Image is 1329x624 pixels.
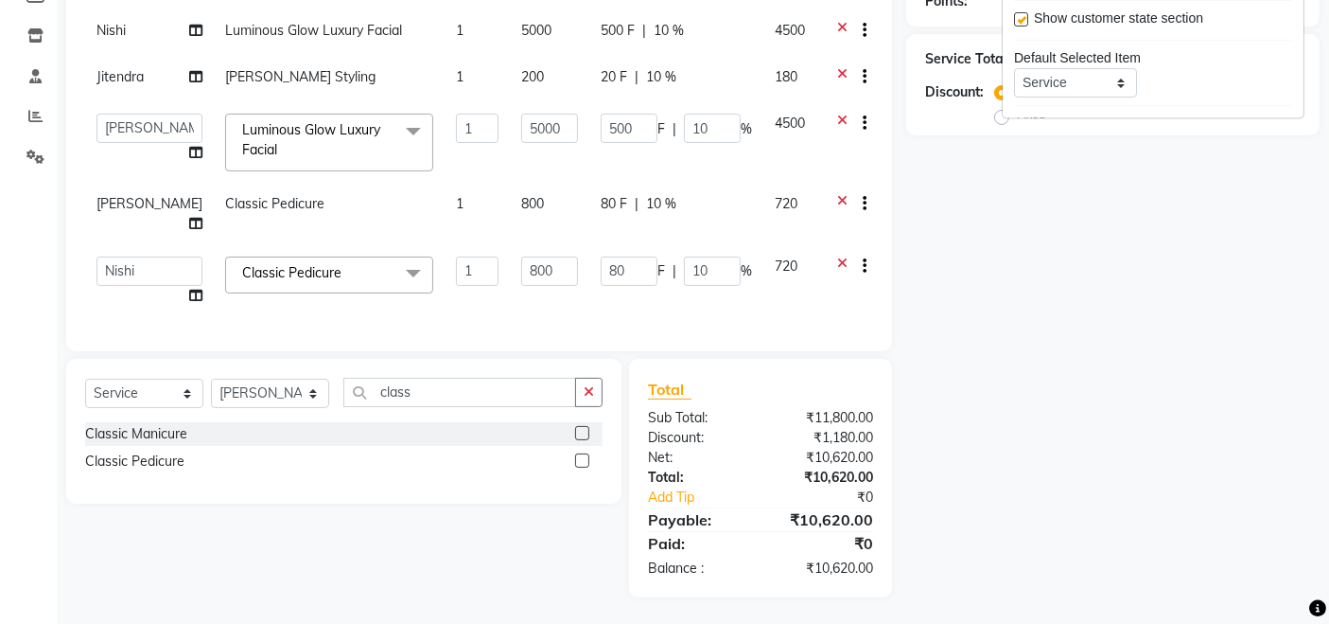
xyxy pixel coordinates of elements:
span: Luminous Glow Luxury Facial [242,121,380,158]
span: Total [648,380,691,400]
span: Jitendra [96,68,144,85]
div: Classic Pedicure [85,452,184,472]
span: | [635,194,638,214]
div: Payable: [634,508,761,531]
span: 4500 [775,115,805,132]
span: Classic Pedicure [225,195,324,212]
input: Search or Scan [343,378,576,407]
span: | [642,21,646,41]
span: 80 F [601,194,627,214]
div: ₹10,620.00 [761,468,887,488]
span: 1 [456,195,463,212]
div: ₹1,180.00 [761,428,887,448]
span: 200 [521,68,544,85]
span: 10 % [646,67,676,87]
div: Paid: [634,532,761,555]
span: % [741,261,752,281]
span: [PERSON_NAME] Styling [225,68,376,85]
span: Show customer state section [1034,9,1203,33]
div: Net: [634,448,761,468]
span: F [657,261,665,281]
span: | [673,261,676,281]
span: [PERSON_NAME] [96,195,202,212]
a: x [277,141,286,158]
span: F [657,119,665,139]
span: 10 % [646,194,676,214]
span: 720 [775,258,797,275]
span: 5000 [521,22,551,39]
div: ₹10,620.00 [761,559,887,579]
span: | [673,119,676,139]
div: Sub Total: [634,408,761,428]
div: ₹11,800.00 [761,408,887,428]
span: Nishi [96,22,126,39]
span: 180 [775,68,797,85]
span: Luminous Glow Luxury Facial [225,22,402,39]
span: 20 F [601,67,627,87]
span: 10 % [654,21,684,41]
span: 500 F [601,21,635,41]
span: 1 [456,68,463,85]
span: Classic Pedicure [242,264,341,281]
span: 4500 [775,22,805,39]
a: x [341,264,350,281]
div: Discount: [925,82,984,102]
div: Default Selected Item [1014,49,1292,69]
div: ₹10,620.00 [761,508,887,531]
div: Balance : [634,559,761,579]
a: Add Tip [634,488,781,508]
div: ₹10,620.00 [761,448,887,468]
div: Total: [634,468,761,488]
div: Classic Manicure [85,424,187,444]
span: % [741,119,752,139]
div: ₹0 [761,532,887,555]
span: 720 [775,195,797,212]
div: Service Total: [925,49,1011,69]
span: | [635,67,638,87]
div: ₹0 [782,488,888,508]
div: Discount: [634,428,761,448]
span: 1 [456,22,463,39]
span: 800 [521,195,544,212]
